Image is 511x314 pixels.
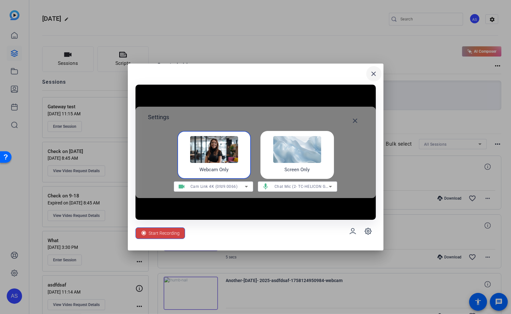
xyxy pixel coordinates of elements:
[352,117,359,125] mat-icon: close
[190,136,238,163] img: self-record-webcam.png
[149,227,180,239] span: Start Recording
[284,166,310,173] h4: Screen Only
[199,166,228,173] h4: Webcam Only
[273,136,321,163] img: self-record-screen.png
[258,183,273,190] mat-icon: mic
[174,183,189,190] mat-icon: videocam
[135,227,185,239] button: Start Recording
[370,70,378,78] mat-icon: close
[148,113,169,128] h2: Settings
[190,184,238,189] span: Cam Link 4K (0fd9:0066)
[275,184,337,189] span: Chat Mic (2- TC-HELICON GoXLR)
